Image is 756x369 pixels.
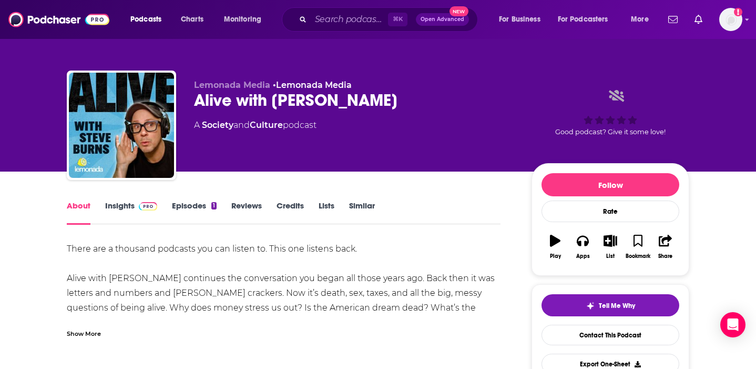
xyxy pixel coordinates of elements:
span: Tell Me Why [599,302,635,310]
a: Credits [277,201,304,225]
button: open menu [492,11,554,28]
button: Apps [569,228,596,266]
span: Logged in as megcassidy [719,8,742,31]
a: Reviews [231,201,262,225]
button: tell me why sparkleTell Me Why [542,294,679,316]
span: Monitoring [224,12,261,27]
img: Alive with Steve Burns [69,73,174,178]
span: More [631,12,649,27]
span: Charts [181,12,203,27]
button: open menu [217,11,275,28]
div: Bookmark [626,253,650,260]
div: 1 [211,202,217,210]
img: User Profile [719,8,742,31]
a: Culture [250,120,283,130]
span: and [233,120,250,130]
span: Podcasts [130,12,161,27]
span: For Business [499,12,540,27]
button: Open AdvancedNew [416,13,469,26]
span: Good podcast? Give it some love! [555,128,666,136]
span: For Podcasters [558,12,608,27]
span: Open Advanced [421,17,464,22]
button: Show profile menu [719,8,742,31]
a: Charts [174,11,210,28]
span: ⌘ K [388,13,407,26]
a: InsightsPodchaser Pro [105,201,157,225]
span: New [449,6,468,16]
div: A podcast [194,119,316,132]
a: Society [202,120,233,130]
a: Contact This Podcast [542,325,679,345]
span: • [273,80,352,90]
svg: Add a profile image [734,8,742,16]
button: Bookmark [624,228,651,266]
button: open menu [551,11,624,28]
button: open menu [624,11,662,28]
div: Good podcast? Give it some love! [532,80,689,145]
div: Share [658,253,672,260]
button: Play [542,228,569,266]
a: Episodes1 [172,201,217,225]
button: Follow [542,173,679,196]
a: Show notifications dropdown [664,11,682,28]
a: Lists [319,201,334,225]
img: tell me why sparkle [586,302,595,310]
button: List [597,228,624,266]
input: Search podcasts, credits, & more... [311,11,388,28]
div: List [606,253,615,260]
div: Apps [576,253,590,260]
div: Rate [542,201,679,222]
img: Podchaser - Follow, Share and Rate Podcasts [8,9,109,29]
span: Lemonada Media [194,80,270,90]
a: Lemonada Media [276,80,352,90]
div: Play [550,253,561,260]
a: Show notifications dropdown [690,11,707,28]
a: About [67,201,90,225]
img: Podchaser Pro [139,202,157,211]
a: Similar [349,201,375,225]
div: Open Intercom Messenger [720,312,745,337]
div: Search podcasts, credits, & more... [292,7,488,32]
button: open menu [123,11,175,28]
button: Share [652,228,679,266]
